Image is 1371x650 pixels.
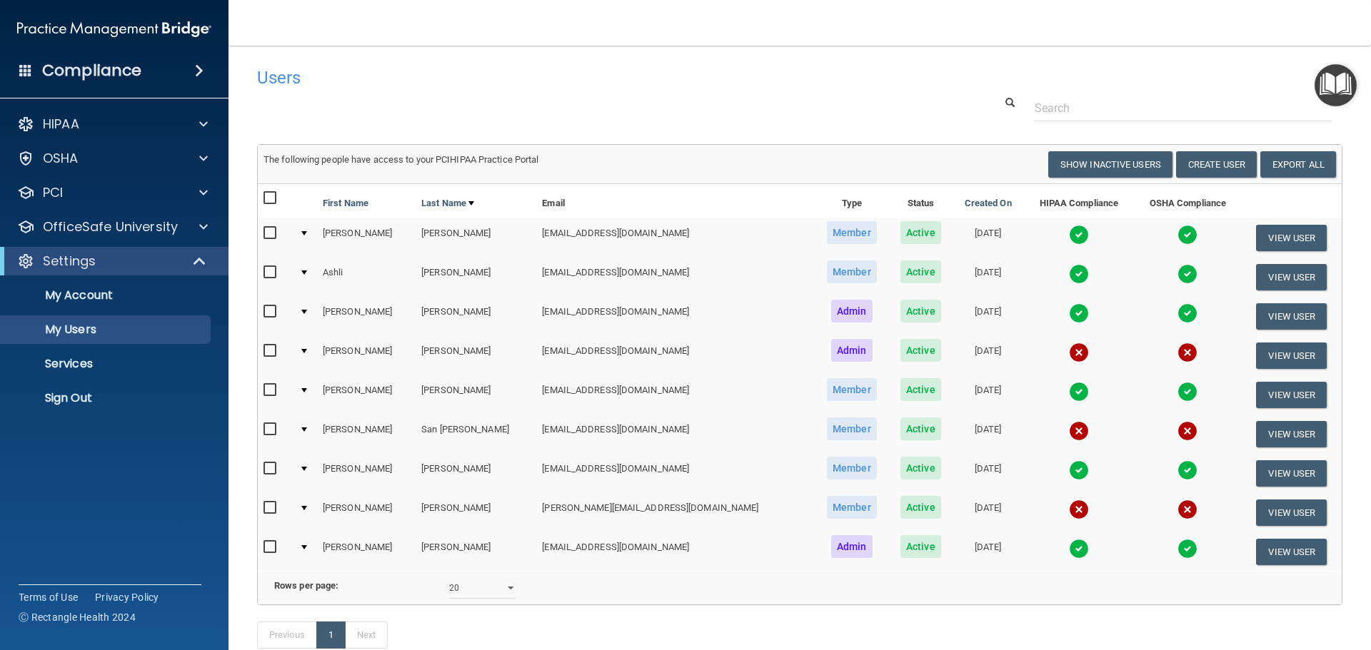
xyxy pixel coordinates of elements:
[1256,264,1327,290] button: View User
[416,297,536,336] td: [PERSON_NAME]
[900,260,941,283] span: Active
[827,378,877,401] span: Member
[1069,303,1089,323] img: tick.e7d51cea.svg
[1177,499,1197,519] img: cross.ca9f0e7f.svg
[900,221,941,244] span: Active
[317,336,416,375] td: [PERSON_NAME]
[43,184,63,201] p: PCI
[536,218,814,258] td: [EMAIL_ADDRESS][DOMAIN_NAME]
[1176,151,1257,178] button: Create User
[1069,382,1089,402] img: tick.e7d51cea.svg
[9,357,204,371] p: Services
[900,339,941,362] span: Active
[1177,342,1197,362] img: cross.ca9f0e7f.svg
[416,258,536,297] td: [PERSON_NAME]
[900,417,941,440] span: Active
[900,496,941,519] span: Active
[1256,421,1327,447] button: View User
[317,493,416,532] td: [PERSON_NAME]
[536,415,814,454] td: [EMAIL_ADDRESS][DOMAIN_NAME]
[317,454,416,493] td: [PERSON_NAME]
[1256,342,1327,369] button: View User
[316,621,346,649] a: 1
[257,621,317,649] a: Previous
[43,116,79,133] p: HIPAA
[17,253,207,270] a: Settings
[1069,225,1089,245] img: tick.e7d51cea.svg
[889,184,953,218] th: Status
[1315,64,1357,106] button: Open Resource Center
[827,496,877,519] span: Member
[1177,421,1197,441] img: cross.ca9f0e7f.svg
[953,454,1024,493] td: [DATE]
[1177,303,1197,323] img: tick.e7d51cea.svg
[827,417,877,440] span: Member
[17,218,208,235] a: OfficeSafe University
[536,336,814,375] td: [EMAIL_ADDRESS][DOMAIN_NAME]
[19,610,136,624] span: Ⓒ Rectangle Health 2024
[953,218,1024,258] td: [DATE]
[1256,539,1327,565] button: View User
[274,580,338,591] b: Rows per page:
[1260,151,1336,178] a: Export All
[1035,95,1332,121] input: Search
[536,375,814,415] td: [EMAIL_ADDRESS][DOMAIN_NAME]
[317,532,416,571] td: [PERSON_NAME]
[317,218,416,258] td: [PERSON_NAME]
[1177,382,1197,402] img: tick.e7d51cea.svg
[1069,342,1089,362] img: cross.ca9f0e7f.svg
[17,150,208,167] a: OSHA
[1134,184,1242,218] th: OSHA Compliance
[536,297,814,336] td: [EMAIL_ADDRESS][DOMAIN_NAME]
[317,375,416,415] td: [PERSON_NAME]
[19,590,78,604] a: Terms of Use
[1069,421,1089,441] img: cross.ca9f0e7f.svg
[900,378,941,401] span: Active
[9,323,204,337] p: My Users
[1048,151,1172,178] button: Show Inactive Users
[953,258,1024,297] td: [DATE]
[317,297,416,336] td: [PERSON_NAME]
[43,218,178,235] p: OfficeSafe University
[42,61,141,81] h4: Compliance
[416,375,536,415] td: [PERSON_NAME]
[815,184,889,218] th: Type
[317,258,416,297] td: Ashli
[536,454,814,493] td: [EMAIL_ADDRESS][DOMAIN_NAME]
[827,260,877,283] span: Member
[965,195,1012,212] a: Created On
[953,532,1024,571] td: [DATE]
[536,258,814,297] td: [EMAIL_ADDRESS][DOMAIN_NAME]
[900,457,941,479] span: Active
[95,590,159,604] a: Privacy Policy
[1256,225,1327,251] button: View User
[263,154,539,165] span: The following people have access to your PCIHIPAA Practice Portal
[1177,539,1197,559] img: tick.e7d51cea.svg
[1177,225,1197,245] img: tick.e7d51cea.svg
[1069,460,1089,480] img: tick.e7d51cea.svg
[43,253,96,270] p: Settings
[536,493,814,532] td: [PERSON_NAME][EMAIL_ADDRESS][DOMAIN_NAME]
[1256,460,1327,487] button: View User
[317,415,416,454] td: [PERSON_NAME]
[1069,539,1089,559] img: tick.e7d51cea.svg
[953,415,1024,454] td: [DATE]
[345,621,388,649] a: Next
[416,532,536,571] td: [PERSON_NAME]
[17,15,211,44] img: PMB logo
[43,150,79,167] p: OSHA
[900,535,941,558] span: Active
[257,68,881,87] h4: Users
[1256,382,1327,408] button: View User
[827,457,877,479] span: Member
[416,454,536,493] td: [PERSON_NAME]
[831,300,873,323] span: Admin
[1069,499,1089,519] img: cross.ca9f0e7f.svg
[953,375,1024,415] td: [DATE]
[17,184,208,201] a: PCI
[1177,264,1197,284] img: tick.e7d51cea.svg
[900,300,941,323] span: Active
[1069,264,1089,284] img: tick.e7d51cea.svg
[421,195,474,212] a: Last Name
[1256,303,1327,330] button: View User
